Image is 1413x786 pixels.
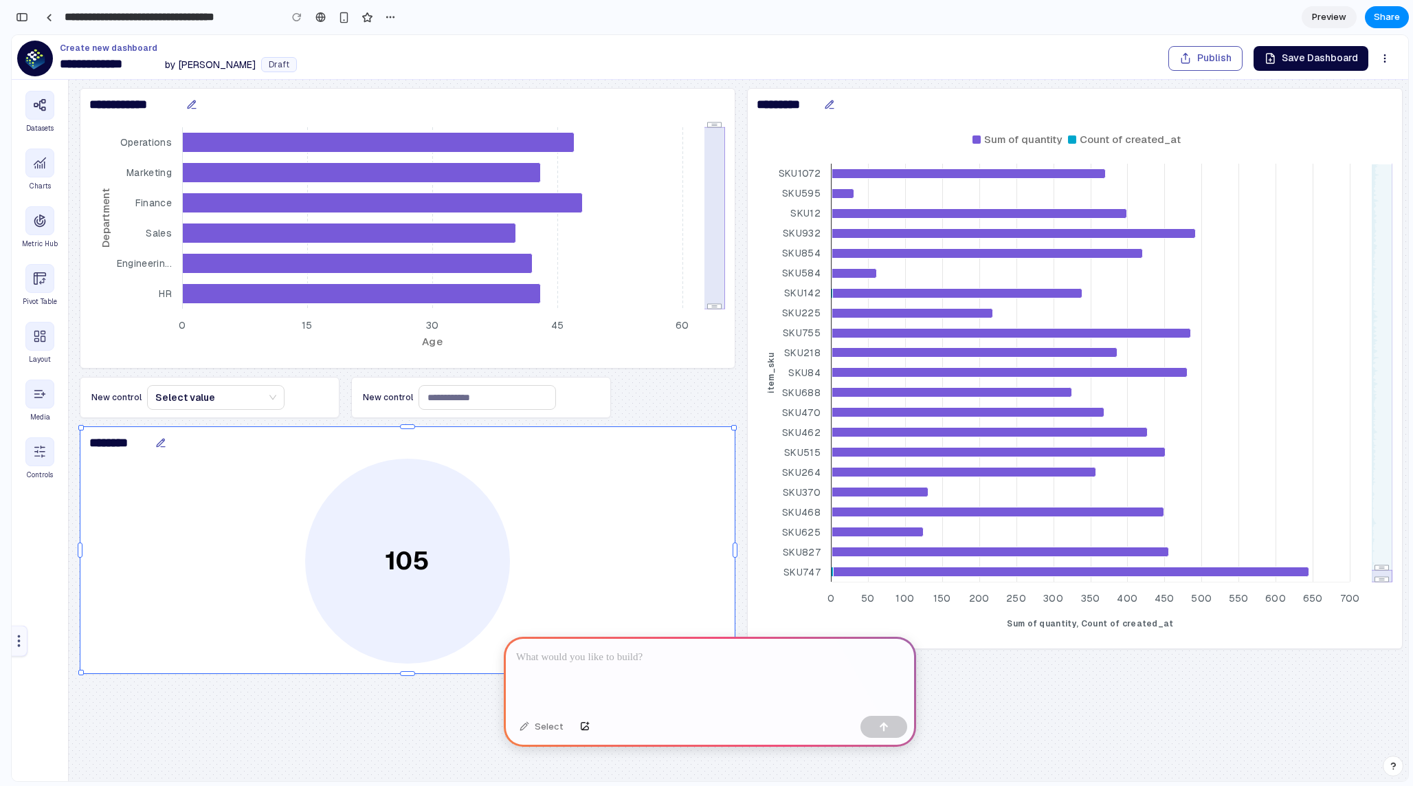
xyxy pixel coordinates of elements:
text: SKU932 [771,192,809,204]
img: /assets/fw-logo-BlXzL3my.svg [5,6,41,41]
text: 0 [167,284,174,296]
text: SKU755 [771,292,809,304]
text: 400 [1105,557,1126,569]
p: New control [80,357,130,368]
text: 15 [291,284,302,296]
p: Media [19,379,38,386]
text: 650 [1291,557,1311,569]
text: 550 [1216,557,1236,569]
text: SKU584 [770,232,809,244]
span: by [PERSON_NAME] [153,23,244,36]
text: Finance [124,162,160,174]
text: Sum of quantity, Count of created_at [995,583,1162,594]
text: SKU854 [770,212,809,224]
text: SKU218 [772,312,809,324]
text: 50 [849,557,863,569]
text: Department [87,153,100,212]
p: Pivot Table [11,263,45,270]
button: Save Dashboard [1242,11,1357,36]
text: 500 [1179,557,1200,569]
text: 150 [921,557,939,569]
p: Datasets [14,90,42,97]
text: HR [148,252,161,265]
div: Draft [249,22,285,37]
text: Sum of quantity [972,98,1051,111]
text: 300 [1032,557,1052,569]
p: New control [351,357,401,368]
text: SKU470 [770,371,809,384]
text: 60 [665,284,678,296]
text: 600 [1254,557,1274,569]
text: 45 [539,284,553,296]
text: 350 [1069,557,1088,569]
text: SKU462 [770,391,809,404]
text: Age [410,300,431,313]
text: SKU625 [770,491,809,503]
p: Save Dashboard [1270,17,1346,30]
text: 100 [884,557,902,569]
text: SKU84 [777,331,809,344]
text: SKU1072 [766,132,808,144]
text: 0 [815,557,822,569]
text: 200 [957,557,977,569]
text: Marketing [115,131,161,144]
p: Metric Hub [10,206,46,212]
p: Create new dashboard [48,8,285,19]
text: SKU264 [770,431,809,444]
p: Layout [17,321,39,328]
text: 700 [1328,557,1348,569]
text: SKU827 [771,511,809,523]
text: SKU370 [771,451,809,463]
text: SKU12 [779,172,809,184]
button: Publish [1157,11,1231,36]
button: Share [1365,6,1409,28]
text: Operations [109,101,160,113]
span: Share [1374,10,1400,24]
text: SKU468 [770,471,809,483]
text: SKU688 [770,351,809,364]
text: SKU225 [770,272,809,284]
span: Preview [1312,10,1346,24]
h2: 105 [374,514,419,538]
text: SKU747 [772,531,809,543]
text: SKU515 [772,411,809,424]
text: item_sku [754,317,765,358]
text: 250 [994,557,1014,569]
text: SKU142 [772,252,809,264]
text: Sales [135,192,161,204]
a: Preview [1302,6,1357,28]
text: SKU595 [770,152,809,164]
p: Charts [18,148,39,155]
text: Count of created_at [1067,98,1168,111]
p: Controls [15,437,41,444]
text: 30 [414,284,427,296]
text: 450 [1142,557,1162,569]
text: Engineerin... [105,222,160,234]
